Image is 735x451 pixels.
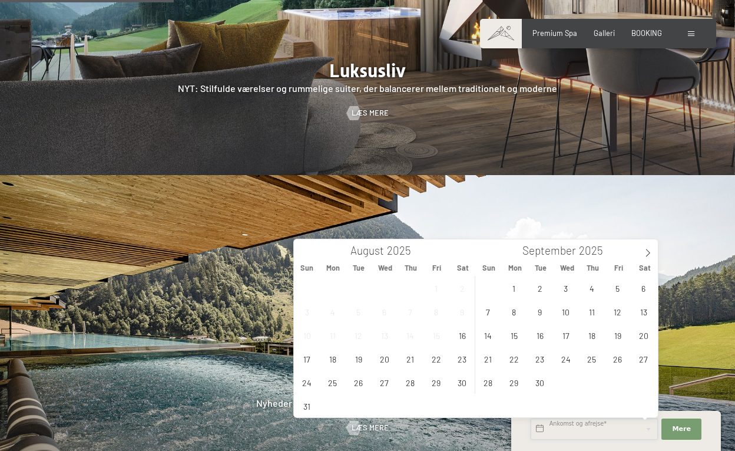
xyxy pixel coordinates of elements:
[321,324,344,347] span: August 11, 2025
[554,276,577,299] span: September 3, 2025
[632,300,655,323] span: September 13, 2025
[373,324,396,347] span: August 13, 2025
[296,394,319,417] span: August 31, 2025
[347,108,389,118] a: Læs mere
[606,276,629,299] span: September 5, 2025
[424,264,450,272] span: Fri
[296,347,319,370] span: August 17, 2025
[528,324,551,347] span: September 16, 2025
[502,300,525,323] span: September 8, 2025
[451,324,474,347] span: August 16, 2025
[532,28,577,38] a: Premium Spa
[580,264,606,272] span: Thu
[425,300,448,323] span: August 8, 2025
[502,371,525,394] span: September 29, 2025
[528,300,551,323] span: September 9, 2025
[425,324,448,347] span: August 15, 2025
[451,371,474,394] span: August 30, 2025
[580,276,603,299] span: September 4, 2025
[346,264,372,272] span: Tue
[352,423,389,432] font: Læs mere
[606,300,629,323] span: September 12, 2025
[528,264,554,272] span: Tue
[347,347,370,370] span: August 19, 2025
[347,423,389,433] a: Læs mere
[352,108,389,117] font: Læs mere
[398,264,424,272] span: Thu
[554,300,577,323] span: September 10, 2025
[296,300,319,323] span: August 3, 2025
[350,245,384,256] span: August
[580,324,603,347] span: September 18, 2025
[321,371,344,394] span: August 25, 2025
[528,371,551,394] span: September 30, 2025
[554,264,580,272] span: Wed
[296,324,319,347] span: August 10, 2025
[554,347,577,370] span: September 24, 2025
[528,276,551,299] span: September 2, 2025
[425,347,448,370] span: August 22, 2025
[554,324,577,347] span: September 17, 2025
[528,347,551,370] span: September 23, 2025
[502,264,528,272] span: Mon
[502,324,525,347] span: September 15, 2025
[320,264,346,272] span: Mon
[425,371,448,394] span: August 29, 2025
[522,245,576,256] span: September
[580,300,603,323] span: September 11, 2025
[606,264,632,272] span: Fri
[347,324,370,347] span: August 12, 2025
[580,347,603,370] span: September 25, 2025
[399,347,422,370] span: August 21, 2025
[632,324,655,347] span: September 20, 2025
[476,300,499,323] span: September 7, 2025
[451,347,474,370] span: August 23, 2025
[321,347,344,370] span: August 18, 2025
[373,347,396,370] span: August 20, 2025
[631,28,662,38] a: BOOKING
[399,300,422,323] span: August 7, 2025
[476,324,499,347] span: September 14, 2025
[606,347,629,370] span: September 26, 2025
[661,419,701,440] button: Mere
[294,264,320,272] span: Sun
[476,264,502,272] span: Sun
[399,324,422,347] span: August 14, 2025
[296,371,319,394] span: August 24, 2025
[347,371,370,394] span: August 26, 2025
[425,276,448,299] span: August 1, 2025
[384,243,423,257] input: Year
[632,347,655,370] span: September 27, 2025
[576,243,615,257] input: Year
[594,28,615,38] a: Galleri
[476,371,499,394] span: September 28, 2025
[373,300,396,323] span: August 6, 2025
[672,425,691,433] font: Mere
[347,300,370,323] span: August 5, 2025
[321,300,344,323] span: August 4, 2025
[450,264,476,272] span: Sat
[373,371,396,394] span: August 27, 2025
[399,371,422,394] span: August 28, 2025
[606,324,629,347] span: September 19, 2025
[502,347,525,370] span: September 22, 2025
[451,300,474,323] span: August 9, 2025
[476,347,499,370] span: September 21, 2025
[502,276,525,299] span: September 1, 2025
[632,276,655,299] span: September 6, 2025
[451,276,474,299] span: August 2, 2025
[632,264,658,272] span: Sat
[372,264,398,272] span: Wed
